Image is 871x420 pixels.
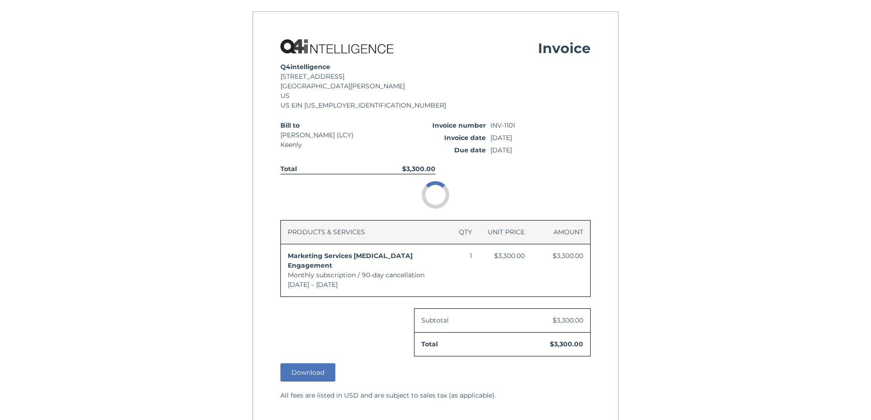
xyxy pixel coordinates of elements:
[280,220,591,297] table: Invoice line items table
[386,133,491,143] span: Invoice date
[499,309,590,333] td: $3,300.00
[280,101,591,110] div: US EIN [US_EMPLOYER_IDENTIFICATION_NUMBER]
[288,280,338,289] span: [DATE] – [DATE]
[280,72,591,101] address: [STREET_ADDRESS] [GEOGRAPHIC_DATA][PERSON_NAME] US
[386,121,491,130] span: Invoice number
[280,121,383,130] span: Bill to
[280,130,383,140] span: [PERSON_NAME] (LCY)
[280,164,299,174] span: Total
[490,133,591,143] time: [DATE]
[538,39,591,58] h1: Invoice
[414,309,499,333] td: Subtotal
[532,221,591,244] th: Amount
[402,164,435,174] span: $3,300.00
[553,251,583,261] span: $3,300.00
[548,337,586,351] span: $3,300.00
[280,39,393,54] img: Q4intelligence, LLC logo
[280,140,383,150] div: Keenly
[490,145,591,155] time: [DATE]
[479,221,532,244] th: Unit Price
[280,363,335,382] button: Download
[494,251,525,261] span: $3,300.00
[288,271,425,279] span: Monthly subscription / 90-day cancellation
[448,221,479,244] th: Qty
[386,145,491,155] span: Due date
[490,121,591,130] span: INV-1101
[281,221,448,244] th: Products & Services
[280,391,591,400] p: All fees are listed in USD and are subject to sales tax (as applicable).
[280,62,591,72] div: Q4intelligence
[288,252,413,269] span: Marketing Services [MEDICAL_DATA] Engagement
[448,244,479,297] td: 1
[419,337,440,351] span: Total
